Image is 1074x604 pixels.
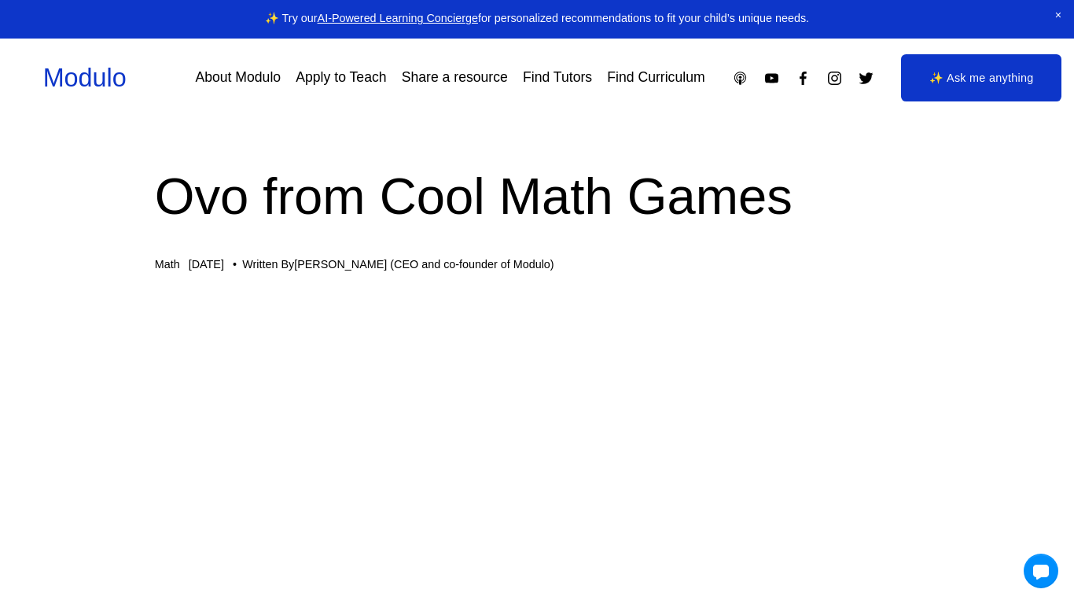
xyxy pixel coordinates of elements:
[155,258,180,271] a: Math
[763,70,780,87] a: YouTube
[296,64,386,92] a: Apply to Teach
[523,64,592,92] a: Find Tutors
[858,70,874,87] a: Twitter
[901,54,1061,101] a: ✨ Ask me anything
[189,258,224,271] span: [DATE]
[826,70,843,87] a: Instagram
[607,64,704,92] a: Find Curriculum
[155,160,896,232] h1: Ovo from Cool Math Games
[732,70,748,87] a: Apple Podcasts
[795,70,811,87] a: Facebook
[43,64,127,92] a: Modulo
[402,64,508,92] a: Share a resource
[242,258,554,271] div: Written By
[318,12,478,24] a: AI-Powered Learning Concierge
[294,258,554,271] a: [PERSON_NAME] (CEO and co-founder of Modulo)
[195,64,281,92] a: About Modulo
